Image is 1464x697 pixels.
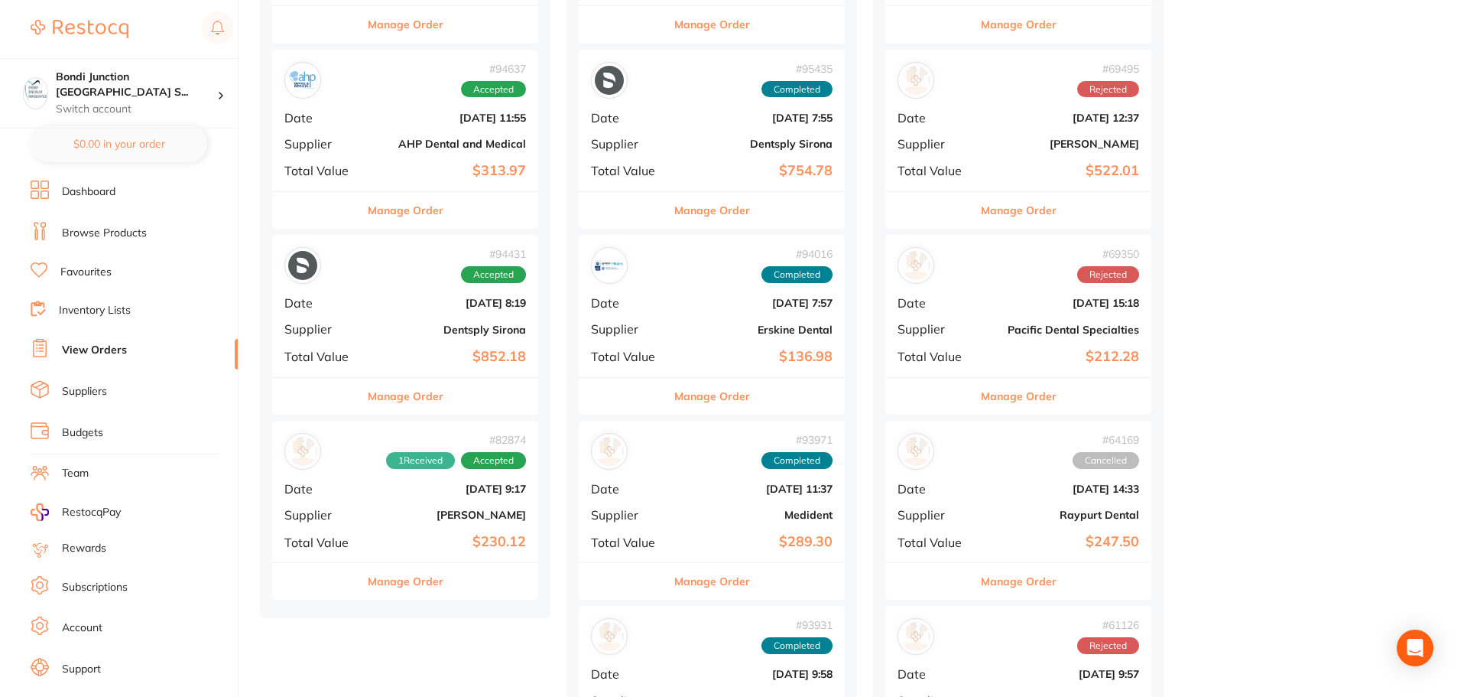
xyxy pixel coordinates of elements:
span: Supplier [898,508,974,522]
span: Completed [761,266,833,283]
img: RestocqPay [31,503,49,521]
span: RestocqPay [62,505,121,520]
span: Accepted [461,266,526,283]
span: Date [591,111,667,125]
a: Budgets [62,425,103,441]
a: Inventory Lists [59,303,131,318]
span: Rejected [1077,637,1139,654]
span: Supplier [284,322,361,336]
a: Rewards [62,541,106,556]
b: [DATE] 9:17 [373,483,526,495]
b: $522.01 [986,163,1139,179]
span: Supplier [591,508,667,522]
b: $247.50 [986,534,1139,550]
span: Completed [761,637,833,654]
button: Manage Order [981,378,1057,415]
b: $212.28 [986,349,1139,365]
div: Adam Dental#828741ReceivedAcceptedDate[DATE] 9:17Supplier[PERSON_NAME]Total Value$230.12Manage Order [272,421,538,601]
span: Cancelled [1073,452,1139,469]
img: Henry Schein Halas [901,66,930,95]
span: Supplier [898,322,974,336]
a: Account [62,620,102,636]
span: Rejected [1077,266,1139,283]
b: [DATE] 8:19 [373,297,526,309]
span: Supplier [591,322,667,336]
span: # 94431 [461,248,526,260]
b: $852.18 [373,349,526,365]
b: Erskine Dental [680,324,833,336]
span: Total Value [591,536,667,549]
img: Erskine Dental [595,251,624,280]
img: Pacific Dental Specialties [901,251,930,280]
span: # 93971 [761,434,833,446]
span: Total Value [898,164,974,178]
a: RestocqPay [31,503,121,521]
span: Completed [761,452,833,469]
a: Suppliers [62,384,107,399]
button: Manage Order [674,6,750,43]
span: Total Value [898,536,974,549]
b: [DATE] 14:33 [986,483,1139,495]
b: AHP Dental and Medical [373,138,526,150]
img: Henry Schein Halas [901,622,930,651]
img: Dentsply Sirona [595,66,624,95]
b: $230.12 [373,534,526,550]
span: Date [284,482,361,496]
span: Supplier [284,137,361,151]
span: Total Value [591,164,667,178]
span: Total Value [284,164,361,178]
img: Raypurt Dental [901,437,930,466]
span: Supplier [284,508,361,522]
span: # 94637 [461,63,526,75]
span: Date [898,296,974,310]
span: Date [284,111,361,125]
b: [DATE] 11:55 [373,112,526,124]
span: Completed [761,81,833,98]
button: Manage Order [674,192,750,229]
a: Team [62,466,89,481]
h4: Bondi Junction Sydney Specialist Periodontics [56,70,217,99]
button: Manage Order [981,6,1057,43]
b: Dentsply Sirona [373,324,526,336]
b: Raypurt Dental [986,509,1139,521]
span: Total Value [284,350,361,363]
b: [DATE] 7:55 [680,112,833,124]
b: [DATE] 9:58 [680,668,833,680]
button: Manage Order [981,192,1057,229]
img: Restocq Logo [31,20,128,38]
b: $136.98 [680,349,833,365]
span: Date [591,296,667,310]
p: Switch account [56,102,217,117]
span: Total Value [898,350,974,363]
button: Manage Order [368,192,443,229]
span: Date [898,482,974,496]
img: Dentsply Sirona [288,251,317,280]
span: Rejected [1077,81,1139,98]
span: Accepted [461,452,526,469]
span: # 82874 [386,434,526,446]
span: Supplier [898,137,974,151]
a: View Orders [62,343,127,358]
button: Manage Order [674,563,750,600]
a: Subscriptions [62,580,128,595]
button: $0.00 in your order [31,125,207,162]
span: # 64169 [1073,434,1139,446]
b: $313.97 [373,163,526,179]
span: Date [284,296,361,310]
b: $754.78 [680,163,833,179]
span: Supplier [591,137,667,151]
button: Manage Order [368,563,443,600]
a: Support [62,662,101,677]
span: Received [386,452,455,469]
img: Bondi Junction Sydney Specialist Periodontics [24,78,47,102]
span: Total Value [591,350,667,363]
span: # 94016 [761,248,833,260]
a: Browse Products [62,226,147,241]
span: # 69350 [1077,248,1139,260]
a: Dashboard [62,184,115,200]
b: Pacific Dental Specialties [986,324,1139,336]
span: Date [591,667,667,681]
b: Medident [680,509,833,521]
b: [PERSON_NAME] [986,138,1139,150]
span: Accepted [461,81,526,98]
